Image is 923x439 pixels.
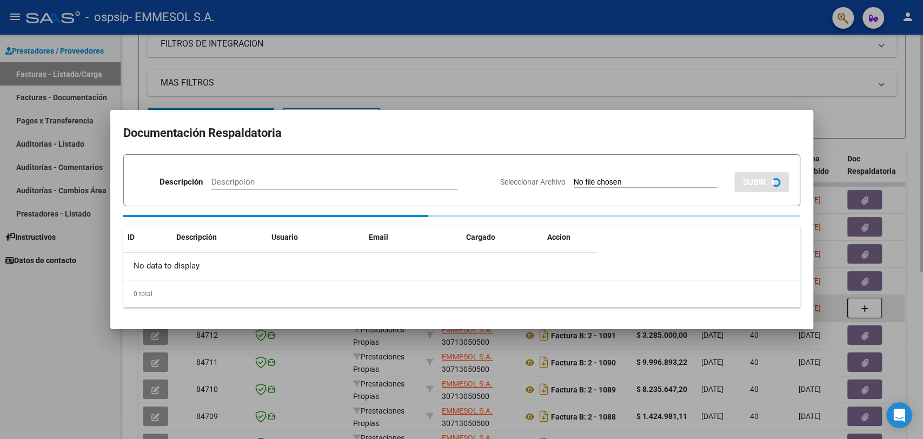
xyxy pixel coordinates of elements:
[886,402,912,428] div: Open Intercom Messenger
[123,280,800,307] div: 0 total
[176,233,217,241] span: Descripción
[500,178,566,186] span: Seleccionar Archivo
[172,226,267,249] datatable-header-cell: Descripción
[547,233,570,241] span: Accion
[466,233,495,241] span: Cargado
[123,123,800,143] h2: Documentación Respaldatoria
[743,178,766,187] span: SUBIR
[734,172,789,192] button: SUBIR
[462,226,543,249] datatable-header-cell: Cargado
[543,226,597,249] datatable-header-cell: Accion
[267,226,364,249] datatable-header-cell: Usuario
[160,176,203,188] p: Descripción
[271,233,298,241] span: Usuario
[123,253,597,280] div: No data to display
[364,226,462,249] datatable-header-cell: Email
[369,233,388,241] span: Email
[123,226,172,249] datatable-header-cell: ID
[128,233,135,241] span: ID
